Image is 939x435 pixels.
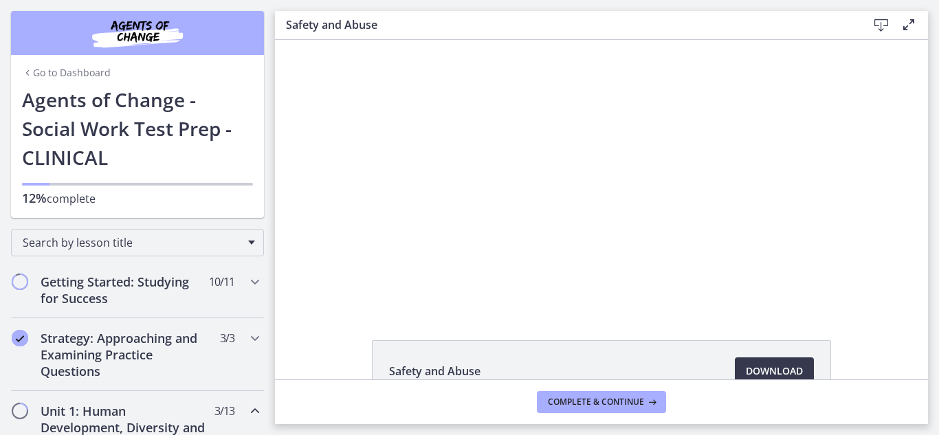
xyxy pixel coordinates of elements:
p: complete [22,190,253,207]
a: Go to Dashboard [22,66,111,80]
span: 3 / 13 [214,403,234,419]
h2: Getting Started: Studying for Success [41,274,208,306]
span: Search by lesson title [23,235,241,250]
img: Agents of Change [55,16,220,49]
iframe: Video Lesson [275,40,928,309]
span: 12% [22,190,47,206]
button: Complete & continue [537,391,666,413]
span: Complete & continue [548,397,644,408]
span: 3 / 3 [220,330,234,346]
span: 10 / 11 [209,274,234,290]
h1: Agents of Change - Social Work Test Prep - CLINICAL [22,85,253,172]
h2: Strategy: Approaching and Examining Practice Questions [41,330,208,379]
a: Download [735,357,814,385]
h3: Safety and Abuse [286,16,846,33]
span: Download [746,363,803,379]
div: Search by lesson title [11,229,264,256]
i: Completed [12,330,28,346]
span: Safety and Abuse [389,363,480,379]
